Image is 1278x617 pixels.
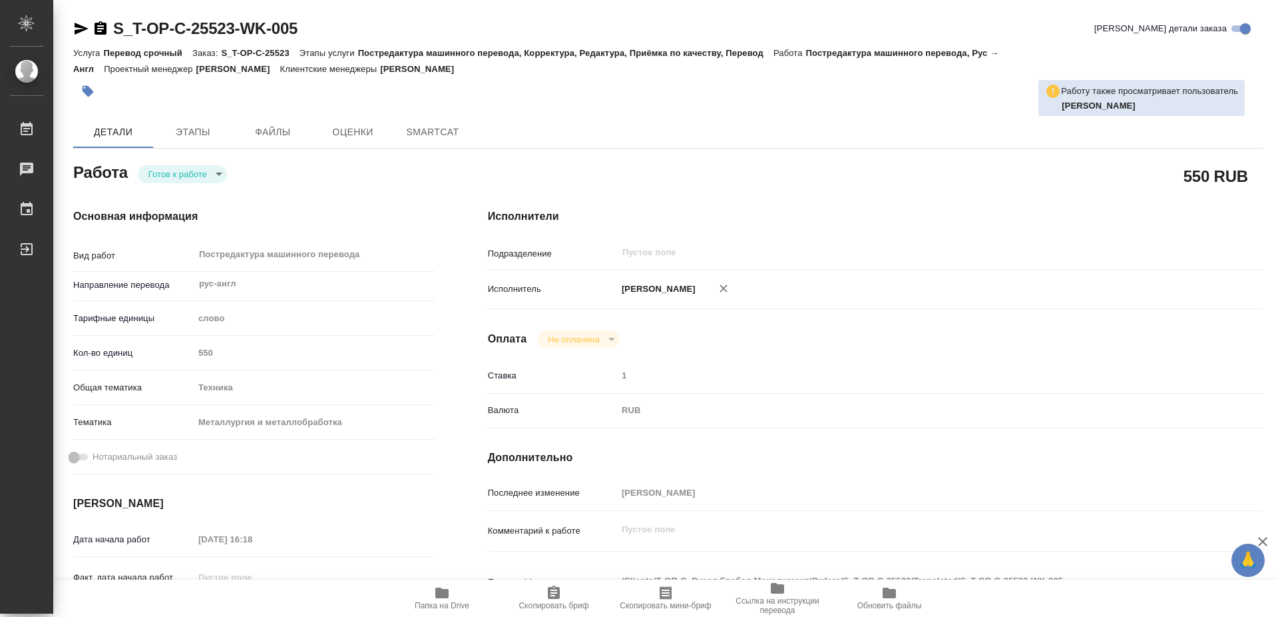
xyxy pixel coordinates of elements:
p: Последнее изменение [488,486,617,500]
p: Кол-во единиц [73,346,194,360]
p: Перевод срочный [103,48,192,58]
p: Подразделение [488,247,617,261]
p: Тарифные единицы [73,312,194,325]
p: Ставка [488,369,617,382]
span: SmartCat [401,124,465,141]
button: Папка на Drive [386,580,498,617]
p: Этапы услуги [300,48,358,58]
span: [PERSON_NAME] детали заказа [1094,22,1227,35]
span: Файлы [241,124,305,141]
p: Факт. дата начала работ [73,571,194,584]
p: Услуга [73,48,103,58]
button: Обновить файлы [833,580,945,617]
p: Заказ: [192,48,221,58]
div: Техника [194,376,435,399]
input: Пустое поле [617,366,1199,385]
div: Металлургия и металлобработка [194,411,435,434]
input: Пустое поле [621,245,1168,261]
button: Ссылка на инструкции перевода [722,580,833,617]
h4: Основная информация [73,209,435,225]
textarea: /Clients/Т-ОП-С_Русал Глобал Менеджмент/Orders/S_T-OP-C-25523/Translated/S_T-OP-C-25523-WK-005 [617,570,1199,592]
button: Скопировать ссылку для ЯМессенджера [73,21,89,37]
p: Путь на drive [488,576,617,589]
span: Нотариальный заказ [93,450,177,464]
p: Постредактура машинного перевода, Корректура, Редактура, Приёмка по качеству, Перевод [358,48,773,58]
h2: 550 RUB [1183,165,1248,187]
span: Папка на Drive [415,601,469,610]
p: Проектный менеджер [104,64,196,74]
button: Готов к работе [144,169,211,180]
button: Скопировать ссылку [93,21,108,37]
p: [PERSON_NAME] [380,64,464,74]
span: Скопировать бриф [519,601,588,610]
button: Добавить тэг [73,77,103,106]
input: Пустое поле [194,343,435,362]
p: Журавлева Александра [1062,99,1238,113]
p: Комментарий к работе [488,524,617,538]
span: Детали [81,124,145,141]
p: Тематика [73,416,194,429]
p: [PERSON_NAME] [617,283,696,296]
input: Пустое поле [617,483,1199,502]
p: [PERSON_NAME] [196,64,280,74]
h4: Дополнительно [488,450,1263,466]
b: [PERSON_NAME] [1062,101,1136,111]
p: Работа [773,48,806,58]
button: 🙏 [1231,544,1265,577]
div: Готов к работе [537,330,619,348]
div: RUB [617,399,1199,422]
h4: Исполнители [488,209,1263,225]
p: Вид работ [73,249,194,263]
span: Обновить файлы [857,601,922,610]
h4: Оплата [488,331,527,347]
p: Направление перевода [73,279,194,292]
h4: [PERSON_NAME] [73,496,435,512]
p: Работу также просматривает пользователь [1061,85,1238,98]
p: S_T-OP-C-25523 [221,48,299,58]
button: Скопировать мини-бриф [610,580,722,617]
span: 🙏 [1237,546,1259,574]
button: Не оплачена [544,334,603,345]
button: Скопировать бриф [498,580,610,617]
span: Этапы [161,124,225,141]
p: Исполнитель [488,283,617,296]
p: Клиентские менеджеры [280,64,381,74]
p: Дата начала работ [73,533,194,546]
a: S_T-OP-C-25523-WK-005 [113,19,298,37]
div: Готов к работе [138,165,227,183]
span: Ссылка на инструкции перевода [730,596,825,615]
button: Удалить исполнителя [709,274,738,303]
input: Пустое поле [194,530,310,549]
span: Скопировать мини-бриф [620,601,711,610]
input: Пустое поле [194,568,310,587]
p: Валюта [488,404,617,417]
h2: Работа [73,159,128,183]
span: Оценки [321,124,385,141]
p: Общая тематика [73,381,194,394]
div: слово [194,307,435,330]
